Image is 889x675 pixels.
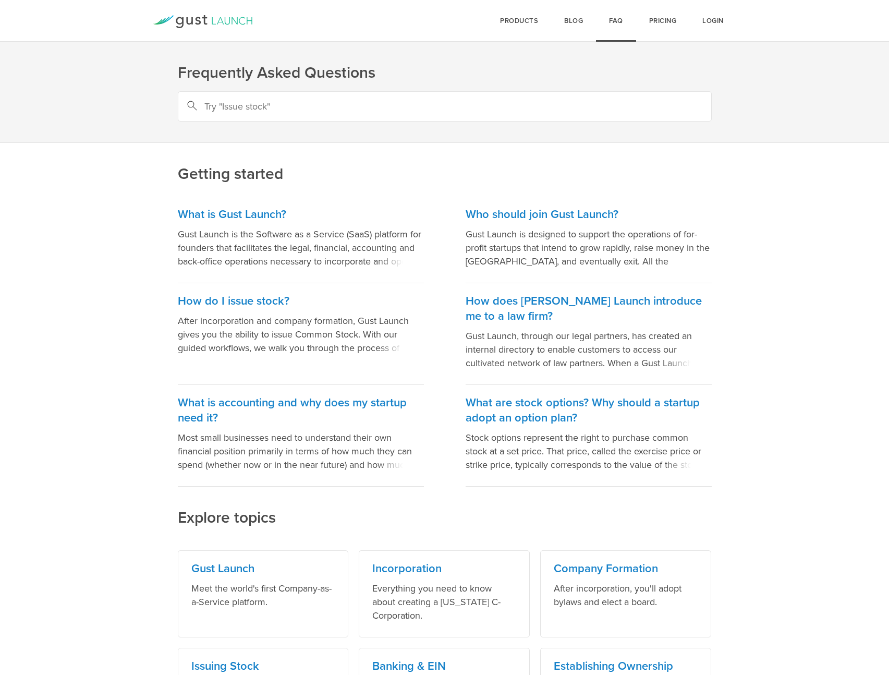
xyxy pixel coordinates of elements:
h3: Establishing Ownership [554,659,698,674]
h2: Explore topics [178,437,712,528]
a: Company Formation After incorporation, you'll adopt bylaws and elect a board. [540,550,711,637]
h3: Company Formation [554,561,698,576]
input: Try "Issue stock" [178,91,712,122]
p: Gust Launch, through our legal partners, has created an internal directory to enable customers to... [466,329,712,370]
h3: What are stock options? Why should a startup adopt an option plan? [466,395,712,426]
a: What is Gust Launch? Gust Launch is the Software as a Service (SaaS) platform for founders that f... [178,197,424,283]
h3: What is accounting and why does my startup need it? [178,395,424,426]
h2: Getting started [178,93,712,185]
p: After incorporation and company formation, Gust Launch gives you the ability to issue Common Stoc... [178,314,424,355]
a: Gust Launch Meet the world's first Company-as-a-Service platform. [178,550,349,637]
h3: Issuing Stock [191,659,335,674]
p: After incorporation, you'll adopt bylaws and elect a board. [554,582,698,609]
a: How do I issue stock? After incorporation and company formation, Gust Launch gives you the abilit... [178,283,424,385]
h3: Who should join Gust Launch? [466,207,712,222]
h3: Gust Launch [191,561,335,576]
h3: What is Gust Launch? [178,207,424,222]
a: How does [PERSON_NAME] Launch introduce me to a law firm? Gust Launch, through our legal partners... [466,283,712,385]
p: Gust Launch is designed to support the operations of for-profit startups that intend to grow rapi... [466,227,712,268]
p: Everything you need to know about creating a [US_STATE] C-Corporation. [372,582,516,622]
p: Stock options represent the right to purchase common stock at a set price. That price, called the... [466,431,712,472]
a: Who should join Gust Launch? Gust Launch is designed to support the operations of for-profit star... [466,197,712,283]
h3: How do I issue stock? [178,294,424,309]
h3: How does [PERSON_NAME] Launch introduce me to a law firm? [466,294,712,324]
p: Gust Launch is the Software as a Service (SaaS) platform for founders that facilitates the legal,... [178,227,424,268]
h3: Incorporation [372,561,516,576]
a: Incorporation Everything you need to know about creating a [US_STATE] C-Corporation. [359,550,530,637]
h3: Banking & EIN [372,659,516,674]
a: What is accounting and why does my startup need it? Most small businesses need to understand thei... [178,385,424,487]
h1: Frequently Asked Questions [178,63,712,83]
p: Meet the world's first Company-as-a-Service platform. [191,582,335,609]
a: What are stock options? Why should a startup adopt an option plan? Stock options represent the ri... [466,385,712,487]
p: Most small businesses need to understand their own financial position primarily in terms of how m... [178,431,424,472]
